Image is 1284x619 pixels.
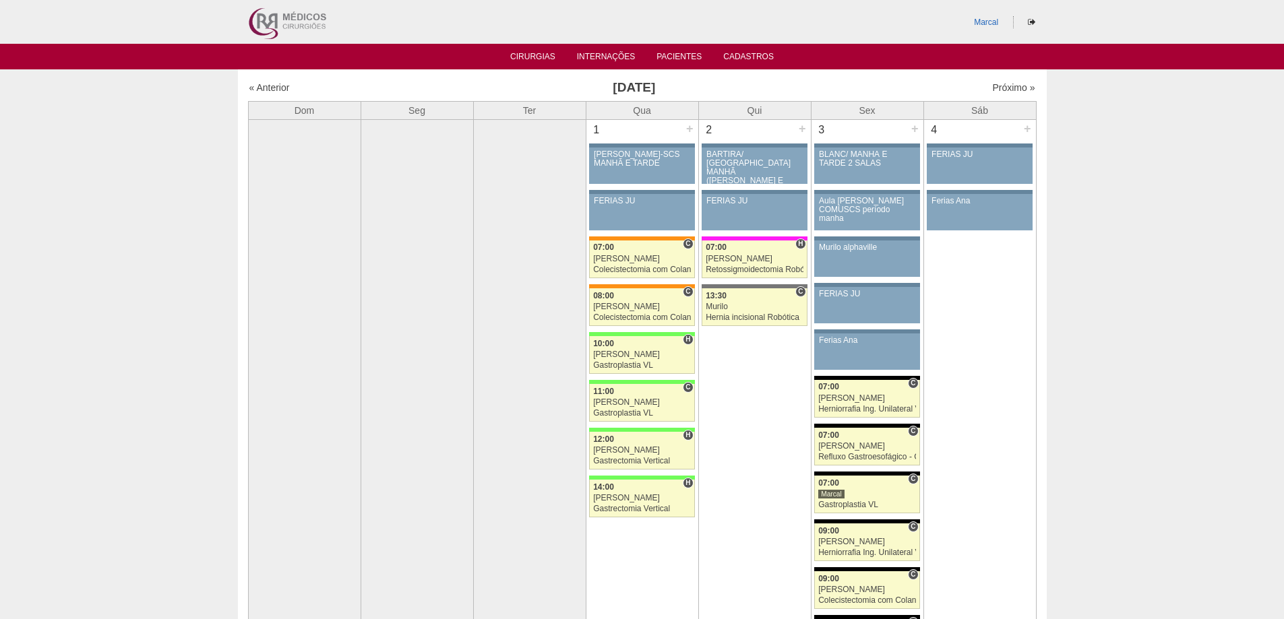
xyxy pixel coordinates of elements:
[819,197,915,224] div: Aula [PERSON_NAME] COMUSCS período manha
[589,428,694,432] div: Key: Brasil
[818,489,845,499] div: Marcal
[923,101,1036,119] th: Sáb
[656,52,702,65] a: Pacientes
[706,313,803,322] div: Hernia incisional Robótica
[814,523,919,561] a: C 09:00 [PERSON_NAME] Herniorrafia Ing. Unilateral VL
[811,101,923,119] th: Sex
[814,333,919,370] a: Ferias Ana
[589,380,694,384] div: Key: Brasil
[702,194,807,230] a: FERIAS JU
[593,398,691,407] div: [PERSON_NAME]
[814,143,919,148] div: Key: Aviso
[814,329,919,333] div: Key: Aviso
[593,409,691,418] div: Gastroplastia VL
[473,101,586,119] th: Ter
[814,240,919,277] a: Murilo alphaville
[683,238,693,249] span: Consultório
[908,378,918,389] span: Consultório
[589,190,694,194] div: Key: Aviso
[593,350,691,359] div: [PERSON_NAME]
[909,120,921,137] div: +
[593,291,614,300] span: 08:00
[931,197,1028,205] div: Ferias Ana
[706,291,727,300] span: 13:30
[593,313,691,322] div: Colecistectomia com Colangiografia VL
[593,434,614,444] span: 12:00
[593,302,691,311] div: [PERSON_NAME]
[593,361,691,370] div: Gastroplastia VL
[698,101,811,119] th: Qui
[818,382,839,391] span: 07:00
[927,148,1032,184] a: FERIAS JU
[814,567,919,571] div: Key: Blanc
[594,197,690,205] div: FERIAS JU
[586,120,607,140] div: 1
[814,283,919,287] div: Key: Aviso
[818,442,916,451] div: [PERSON_NAME]
[814,571,919,609] a: C 09:00 [PERSON_NAME] Colecistectomia com Colangiografia VL
[702,236,807,240] div: Key: Pro Matre
[593,504,691,513] div: Gastrectomia Vertical
[814,376,919,380] div: Key: Blanc
[819,150,915,168] div: BLANC/ MANHÃ E TARDE 2 SALAS
[361,101,473,119] th: Seg
[818,453,916,461] div: Refluxo Gastroesofágico - Cirurgia VL
[593,494,691,502] div: [PERSON_NAME]
[510,52,555,65] a: Cirurgias
[593,265,691,274] div: Colecistectomia com Colangiografia VL
[927,190,1032,194] div: Key: Aviso
[927,194,1032,230] a: Ferias Ana
[589,194,694,230] a: FERIAS JU
[589,476,694,480] div: Key: Brasil
[814,287,919,323] a: FERIAS JU
[814,428,919,465] a: C 07:00 [PERSON_NAME] Refluxo Gastroesofágico - Cirurgia VL
[702,143,807,148] div: Key: Aviso
[814,380,919,418] a: C 07:00 [PERSON_NAME] Herniorrafia Ing. Unilateral VL
[593,242,614,252] span: 07:00
[702,288,807,326] a: C 13:30 Murilo Hernia incisional Robótica
[589,332,694,336] div: Key: Brasil
[593,255,691,263] div: [PERSON_NAME]
[249,82,290,93] a: « Anterior
[814,471,919,476] div: Key: Blanc
[818,548,916,557] div: Herniorrafia Ing. Unilateral VL
[927,143,1032,148] div: Key: Aviso
[437,78,830,98] h3: [DATE]
[589,284,694,288] div: Key: São Luiz - SCS
[814,148,919,184] a: BLANC/ MANHÃ E TARDE 2 SALAS
[814,236,919,240] div: Key: Aviso
[702,284,807,288] div: Key: Santa Catarina
[795,286,805,297] span: Consultório
[931,150,1028,159] div: FERIAS JU
[593,457,691,465] div: Gastrectomia Vertical
[593,339,614,348] span: 10:00
[819,290,915,298] div: FERIAS JU
[818,478,839,488] span: 07:00
[593,387,614,396] span: 11:00
[589,336,694,374] a: H 10:00 [PERSON_NAME] Gastroplastia VL
[992,82,1035,93] a: Próximo »
[702,148,807,184] a: BARTIRA/ [GEOGRAPHIC_DATA] MANHÃ ([PERSON_NAME] E ANA)/ SANTA JOANA -TARDE
[814,519,919,523] div: Key: Blanc
[589,143,694,148] div: Key: Aviso
[818,574,839,583] span: 09:00
[797,120,808,137] div: +
[814,615,919,619] div: Key: Blanc
[908,569,918,580] span: Consultório
[706,197,803,205] div: FERIAS JU
[908,521,918,532] span: Consultório
[818,596,916,605] div: Colecistectomia com Colangiografia VL
[1022,120,1033,137] div: +
[818,526,839,535] span: 09:00
[819,243,915,252] div: Murilo alphaville
[702,190,807,194] div: Key: Aviso
[706,150,803,203] div: BARTIRA/ [GEOGRAPHIC_DATA] MANHÃ ([PERSON_NAME] E ANA)/ SANTA JOANA -TARDE
[706,265,803,274] div: Retossigmoidectomia Robótica
[818,430,839,440] span: 07:00
[706,255,803,263] div: [PERSON_NAME]
[589,148,694,184] a: [PERSON_NAME]-SCS MANHÃ E TARDE
[683,382,693,393] span: Consultório
[706,302,803,311] div: Murilo
[683,478,693,488] span: Hospital
[795,238,805,249] span: Hospital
